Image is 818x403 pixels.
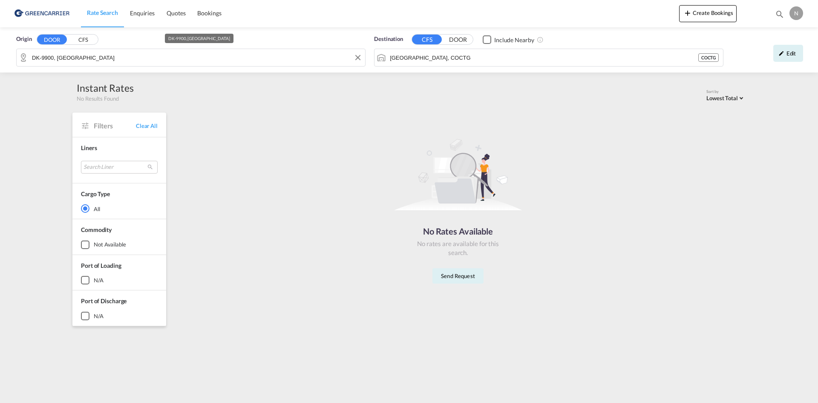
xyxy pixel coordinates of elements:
md-checkbox: Checkbox No Ink [483,35,534,44]
div: N/A [94,276,104,284]
md-icon: Unchecked: Ignores neighbouring ports when fetching rates.Checked : Includes neighbouring ports w... [537,36,544,43]
div: N [789,6,803,20]
span: Quotes [167,9,185,17]
span: Port of Discharge [81,297,127,304]
button: DOOR [443,35,473,45]
span: Bookings [197,9,221,17]
span: Lowest Total [706,95,738,101]
button: DOOR [37,35,67,44]
input: Search by Door [32,51,361,64]
div: Sort by [706,89,746,95]
div: COCTG [698,53,719,62]
md-input-container: Cartagena, COCTG [374,49,723,66]
button: CFS [68,35,98,45]
button: CFS [412,35,442,44]
div: DK-9900, [GEOGRAPHIC_DATA] [168,34,230,43]
img: norateimg.svg [394,138,522,211]
md-icon: icon-plus 400-fg [683,8,693,18]
span: Enquiries [130,9,155,17]
button: Clear Input [351,51,364,64]
div: icon-magnify [775,9,784,22]
md-radio-button: All [81,204,158,213]
div: Instant Rates [77,81,134,95]
div: not available [94,241,126,248]
div: Include Nearby [494,36,534,44]
input: Search by Port [390,51,698,64]
md-select: Select: Lowest Total [706,93,746,102]
div: icon-pencilEdit [773,45,803,62]
div: No rates are available for this search. [415,239,501,257]
span: Rate Search [87,9,118,16]
button: Send Request [432,268,484,284]
md-icon: icon-magnify [775,9,784,19]
span: Destination [374,35,403,43]
span: Clear All [136,122,158,130]
md-checkbox: N/A [81,276,158,284]
span: Filters [94,121,136,130]
img: b0b18ec08afe11efb1d4932555f5f09d.png [13,4,70,23]
span: Liners [81,144,97,151]
div: N/A [94,312,104,320]
div: Cargo Type [81,190,110,198]
md-input-container: DK-9900, Frederikshavn [17,49,365,66]
button: icon-plus 400-fgCreate Bookings [679,5,737,22]
span: Commodity [81,226,112,233]
md-checkbox: N/A [81,312,158,320]
div: No Rates Available [415,225,501,237]
span: No Results Found [77,95,118,102]
span: Origin [16,35,32,43]
span: Port of Loading [81,262,121,269]
md-icon: icon-pencil [778,50,784,56]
